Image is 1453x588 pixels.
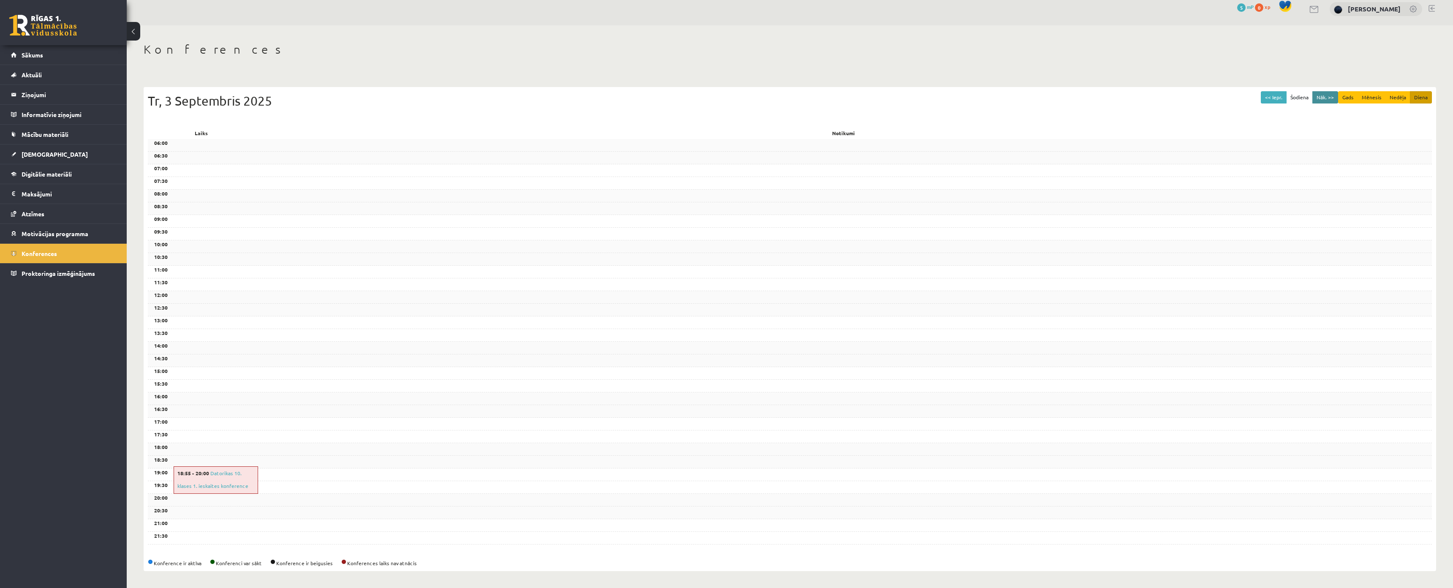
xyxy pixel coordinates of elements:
[154,393,168,400] b: 16:00
[154,380,168,387] b: 15:30
[154,418,168,425] b: 17:00
[22,250,57,257] span: Konferences
[154,406,168,412] b: 16:30
[1265,3,1270,10] span: xp
[11,125,116,144] a: Mācību materiāli
[154,139,168,146] b: 06:00
[22,51,43,59] span: Sākums
[154,165,168,171] b: 07:00
[1247,3,1254,10] span: mP
[154,304,168,311] b: 12:30
[1334,5,1342,14] img: Nikolass Karpjuks
[1255,3,1263,12] span: 0
[154,317,168,324] b: 13:00
[154,469,168,476] b: 19:00
[1261,91,1287,103] button: << Iepr.
[22,210,44,218] span: Atzīmes
[154,177,168,184] b: 07:30
[22,131,68,138] span: Mācību materiāli
[11,45,116,65] a: Sākums
[154,228,168,235] b: 09:30
[9,15,77,36] a: Rīgas 1. Tālmācības vidusskola
[1237,3,1254,10] a: 5 mP
[1286,91,1313,103] button: Šodiena
[154,342,168,349] b: 14:00
[154,520,168,526] b: 21:00
[154,494,168,501] b: 20:00
[1358,91,1386,103] button: Mēnesis
[154,431,168,438] b: 17:30
[154,329,168,336] b: 13:30
[11,164,116,184] a: Digitālie materiāli
[22,150,88,158] span: [DEMOGRAPHIC_DATA]
[154,532,168,539] b: 21:30
[1312,91,1338,103] button: Nāk. >>
[22,105,116,124] legend: Informatīvie ziņojumi
[177,470,209,476] span: 18:55 - 20:00
[22,230,88,237] span: Motivācijas programma
[148,127,255,139] div: Laiks
[154,190,168,197] b: 08:00
[11,244,116,263] a: Konferences
[22,85,116,104] legend: Ziņojumi
[148,559,1432,567] div: Konference ir aktīva Konferenci var sākt Konference ir beigusies Konferences laiks nav atnācis
[154,203,168,210] b: 08:30
[11,105,116,124] a: Informatīvie ziņojumi
[11,65,116,84] a: Aktuāli
[154,266,168,273] b: 11:00
[154,507,168,514] b: 20:30
[154,253,168,260] b: 10:30
[154,367,168,374] b: 15:00
[154,279,168,286] b: 11:30
[11,184,116,204] a: Maksājumi
[148,91,1432,110] div: Tr, 3 Septembris 2025
[154,482,168,488] b: 19:30
[154,444,168,450] b: 18:00
[22,71,42,79] span: Aktuāli
[154,152,168,159] b: 06:30
[255,127,1432,139] div: Notikumi
[22,170,72,178] span: Digitālie materiāli
[1255,3,1274,10] a: 0 xp
[154,215,168,222] b: 09:00
[154,456,168,463] b: 18:30
[11,224,116,243] a: Motivācijas programma
[11,264,116,283] a: Proktoringa izmēģinājums
[22,184,116,204] legend: Maksājumi
[1348,5,1401,13] a: [PERSON_NAME]
[154,291,168,298] b: 12:00
[177,470,248,489] a: Datorikas 10. klases 1. ieskaites konference
[154,241,168,248] b: 10:00
[1237,3,1246,12] span: 5
[1338,91,1358,103] button: Gads
[11,85,116,104] a: Ziņojumi
[11,204,116,223] a: Atzīmes
[1410,91,1432,103] button: Diena
[144,42,1436,57] h1: Konferences
[154,355,168,362] b: 14:30
[22,269,95,277] span: Proktoringa izmēģinājums
[1385,91,1410,103] button: Nedēļa
[11,144,116,164] a: [DEMOGRAPHIC_DATA]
